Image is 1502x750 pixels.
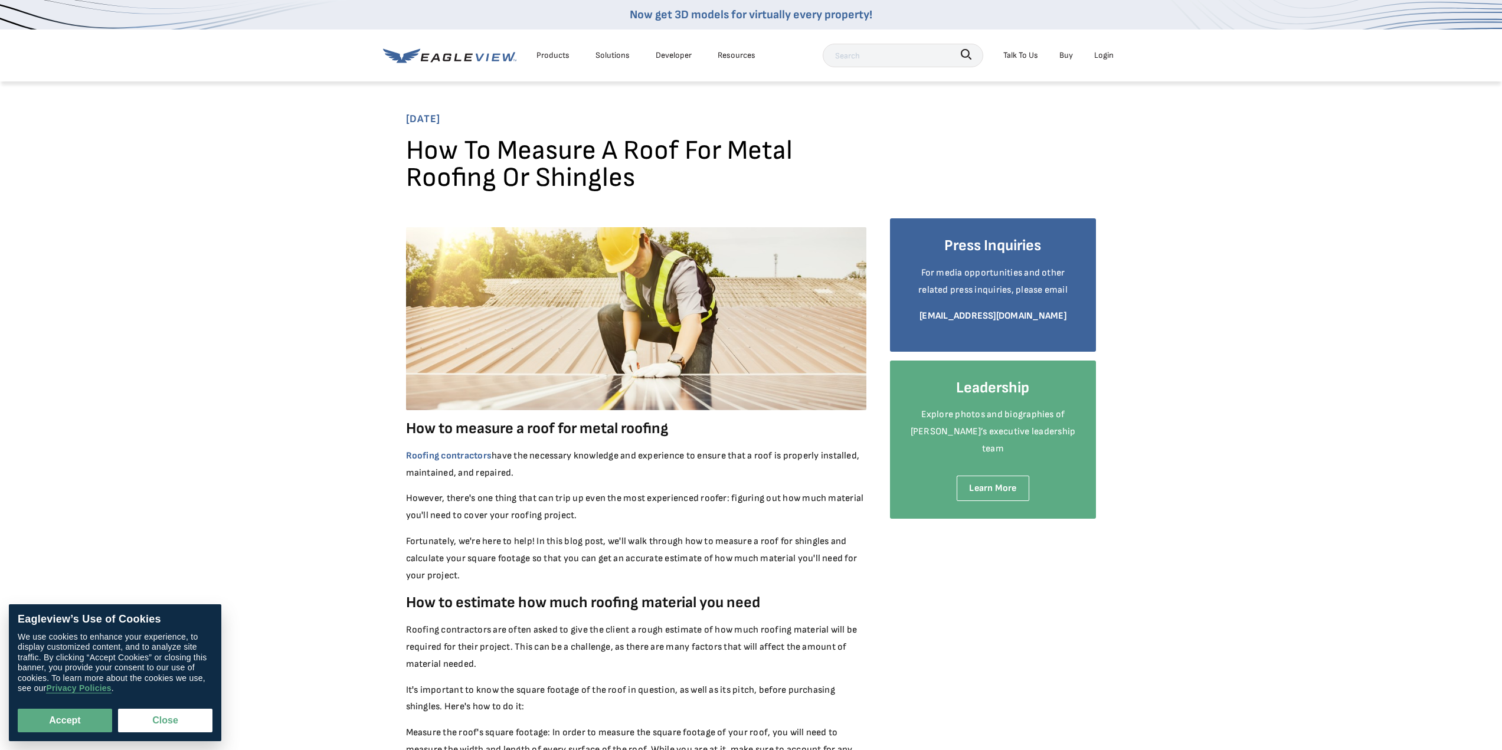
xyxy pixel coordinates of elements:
p: It's important to know the square footage of the roof in question, as well as its pitch, before p... [406,682,866,716]
div: Solutions [595,48,630,63]
input: Search [823,44,983,67]
a: Buy [1059,48,1073,63]
a: [EMAIL_ADDRESS][DOMAIN_NAME] [919,310,1066,322]
span: [DATE] [406,110,1097,129]
p: Fortunately, we're here to help! In this blog post, we'll walk through how to measure a roof for ... [406,533,866,584]
h1: How To Measure A Roof For Metal Roofing Or Shingles [406,137,866,201]
div: We use cookies to enhance your experience, to display customized content, and to analyze site tra... [18,632,212,694]
p: Roofing contractors are often asked to give the client a rough estimate of how much roofing mater... [406,622,866,673]
p: have the necessary knowledge and experience to ensure that a roof is properly installed, maintain... [406,448,866,482]
div: Talk To Us [1003,48,1038,63]
button: Accept [18,709,112,732]
a: Developer [656,48,692,63]
a: Roofing contractors [406,450,492,461]
h5: How to estimate how much roofing material you need [406,593,866,613]
p: However, there's one thing that can trip up even the most experienced roofer: figuring out how mu... [406,490,866,525]
div: Products [536,48,570,63]
img: Roof Measurement [406,227,866,410]
h5: How to measure a roof for metal roofing [406,419,866,439]
button: Close [118,709,212,732]
p: For media opportunities and other related press inquiries, please email [908,265,1079,299]
a: Learn More [957,476,1029,501]
h4: Leadership [908,378,1079,398]
h4: Press Inquiries [908,236,1079,256]
div: Resources [718,48,755,63]
div: Login [1094,48,1114,63]
a: Now get 3D models for virtually every property! [630,8,872,22]
p: Explore photos and biographies of [PERSON_NAME]’s executive leadership team [908,407,1079,457]
a: Privacy Policies [46,684,111,694]
div: Eagleview’s Use of Cookies [18,613,212,626]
